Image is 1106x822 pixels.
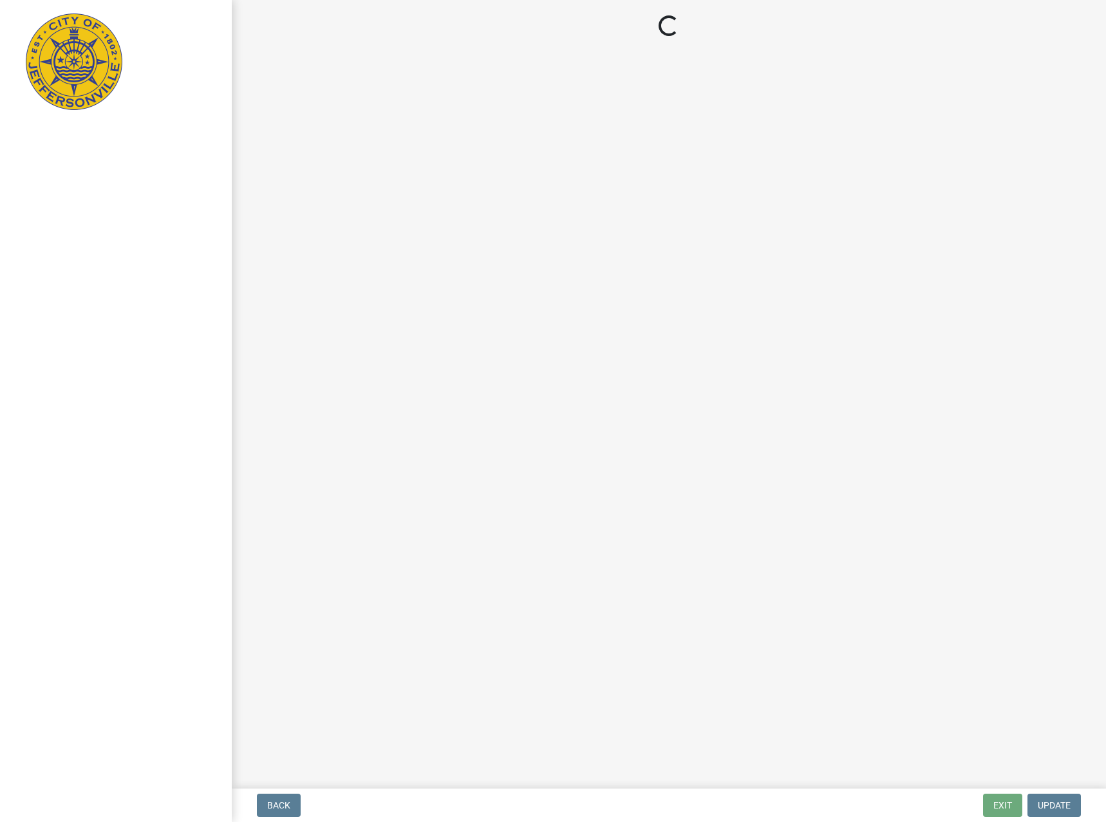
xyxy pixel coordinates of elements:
[267,800,290,810] span: Back
[257,794,301,817] button: Back
[26,14,122,110] img: City of Jeffersonville, Indiana
[1027,794,1081,817] button: Update
[983,794,1022,817] button: Exit
[1038,800,1071,810] span: Update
